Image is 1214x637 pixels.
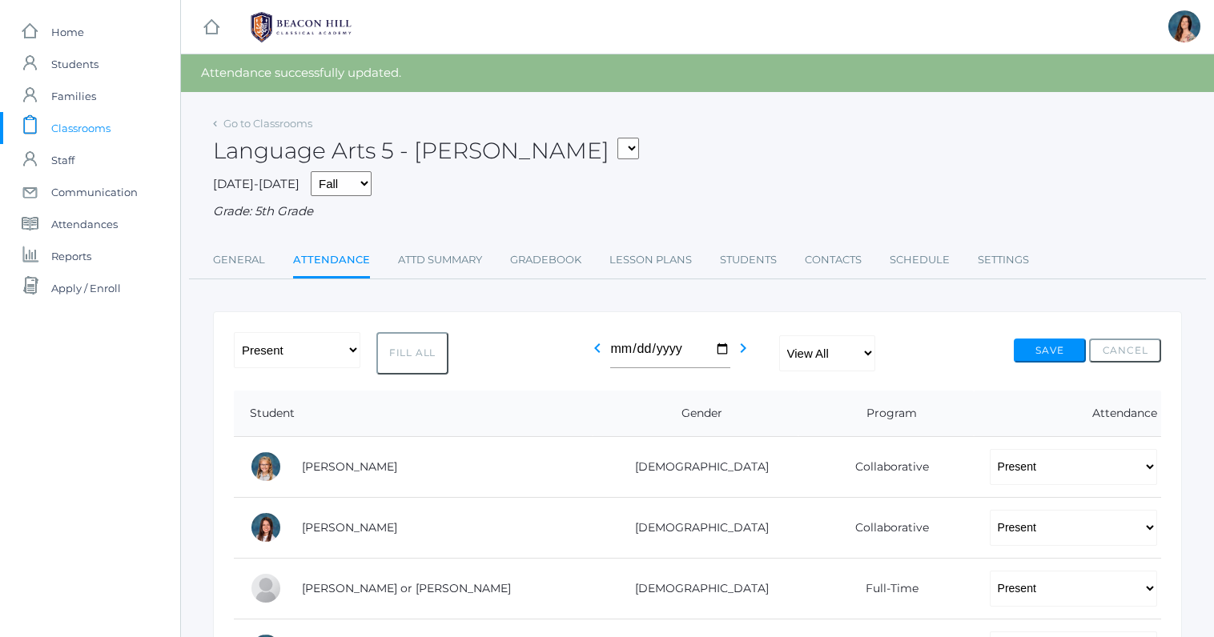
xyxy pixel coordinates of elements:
a: Gradebook [510,244,581,276]
th: Student [234,391,593,437]
a: Students [720,244,777,276]
td: [DEMOGRAPHIC_DATA] [593,497,798,558]
a: chevron_left [588,346,607,361]
div: Thomas or Tom Cope [250,572,282,604]
a: Attendance [293,244,370,278]
span: Classrooms [51,112,111,144]
td: Collaborative [798,497,973,558]
i: chevron_left [588,339,607,358]
th: Gender [593,391,798,437]
td: [DEMOGRAPHIC_DATA] [593,436,798,497]
span: Apply / Enroll [51,272,121,304]
span: Reports [51,240,91,272]
td: Full-Time [798,558,973,619]
div: Paige Albanese [250,451,282,483]
div: Grade: 5th Grade [213,202,1182,221]
a: [PERSON_NAME] or [PERSON_NAME] [302,581,511,595]
span: Students [51,48,98,80]
td: Collaborative [798,436,973,497]
i: chevron_right [734,339,753,358]
button: Cancel [1089,339,1161,363]
span: Attendances [51,208,118,240]
span: [DATE]-[DATE] [213,176,299,191]
a: [PERSON_NAME] [302,520,397,535]
button: Fill All [376,332,448,375]
h2: Language Arts 5 - [PERSON_NAME] [213,138,639,163]
img: BHCALogos-05-308ed15e86a5a0abce9b8dd61676a3503ac9727e845dece92d48e8588c001991.png [241,7,361,47]
div: Attendance successfully updated. [181,54,1214,92]
a: Attd Summary [398,244,482,276]
a: Contacts [805,244,862,276]
th: Attendance [974,391,1161,437]
a: Schedule [890,244,950,276]
th: Program [798,391,973,437]
a: [PERSON_NAME] [302,459,397,474]
span: Families [51,80,96,112]
span: Home [51,16,84,48]
a: General [213,244,265,276]
a: Settings [978,244,1029,276]
a: chevron_right [734,346,753,361]
button: Save [1014,339,1086,363]
div: Grace Carpenter [250,511,282,543]
div: Rebecca Salazar [1168,10,1200,42]
td: [DEMOGRAPHIC_DATA] [593,558,798,619]
span: Communication [51,176,138,208]
span: Staff [51,144,74,176]
a: Go to Classrooms [223,117,312,130]
a: Lesson Plans [609,244,692,276]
